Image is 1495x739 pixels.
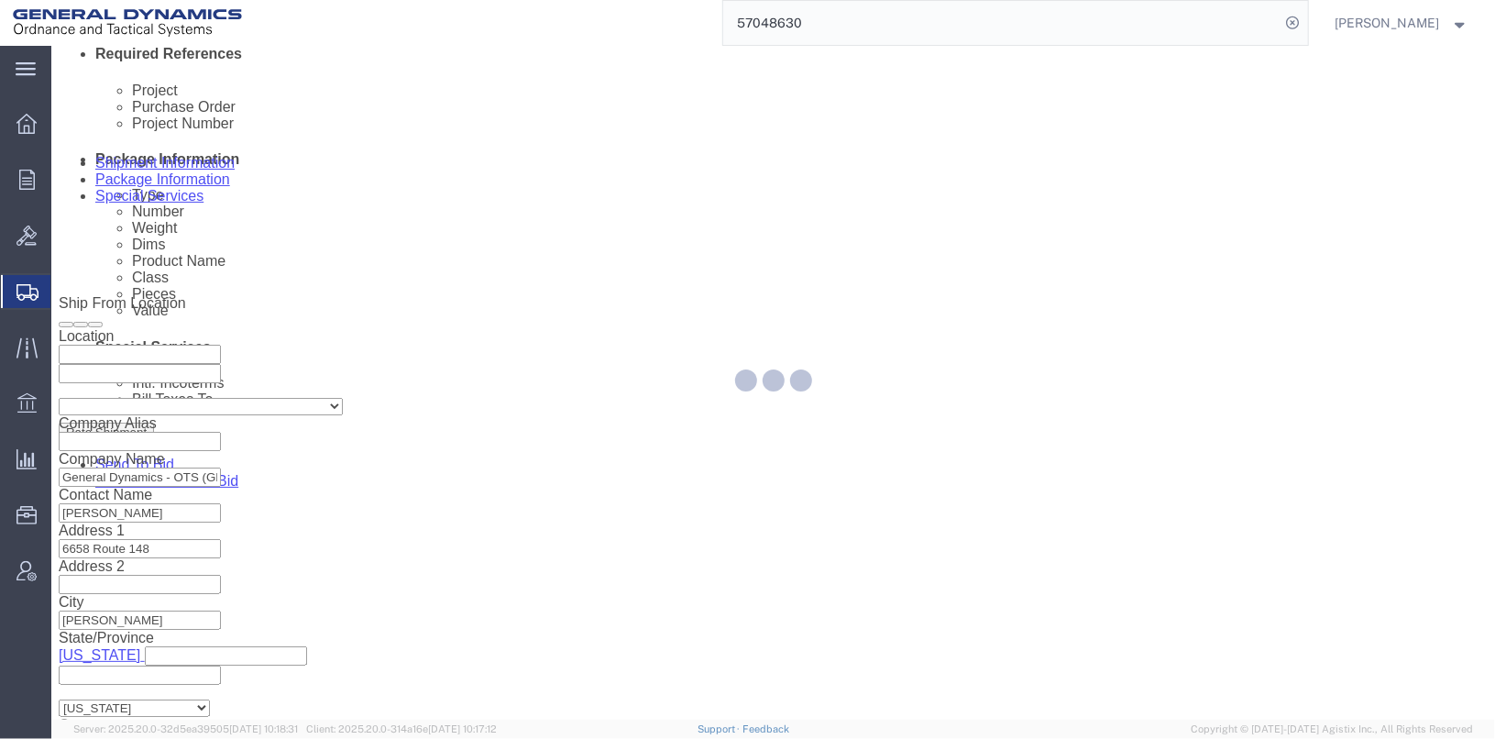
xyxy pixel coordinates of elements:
input: Search for shipment number, reference number [723,1,1281,45]
span: Copyright © [DATE]-[DATE] Agistix Inc., All Rights Reserved [1191,722,1473,737]
img: logo [13,9,242,37]
span: [DATE] 10:17:12 [428,723,497,734]
a: Support [698,723,743,734]
a: Feedback [742,723,789,734]
span: Server: 2025.20.0-32d5ea39505 [73,723,298,734]
span: Tim Schaffer [1336,13,1440,33]
button: [PERSON_NAME] [1335,12,1470,34]
span: [DATE] 10:18:31 [229,723,298,734]
span: Client: 2025.20.0-314a16e [306,723,497,734]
